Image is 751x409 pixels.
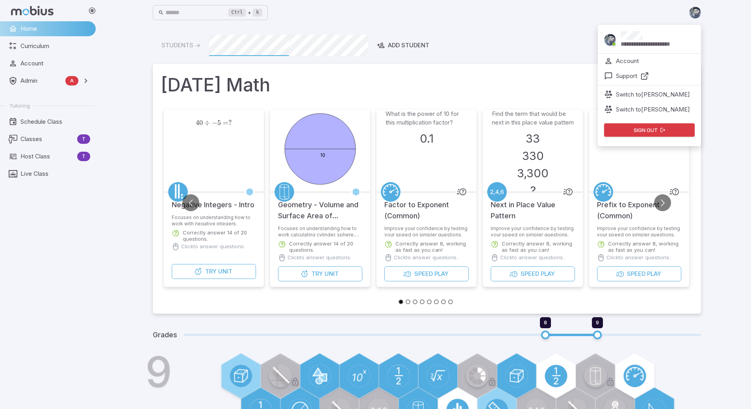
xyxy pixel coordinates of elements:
div: + [228,8,262,17]
span: Schedule Class [20,117,90,126]
p: Click to answer questions. [500,254,564,262]
p: Click to answer questions. [394,254,458,262]
span: A [65,77,78,85]
button: Go to slide 8 [448,299,453,304]
p: Switch to [PERSON_NAME] [616,90,690,99]
p: Account [616,57,639,65]
a: Geometry 3D [274,182,294,202]
span: 40 [196,119,203,127]
p: Focuses on understanding how to work with negative integers. [172,214,256,225]
button: Sign out [604,123,695,137]
button: TryUnit [172,264,256,279]
p: Improve your confidence by testing your speed on simpler questions. [597,225,681,236]
span: Tutoring [9,102,30,109]
span: Play [540,270,554,278]
text: 10 [320,152,325,158]
span: = [223,119,228,127]
p: Correctly answer 8, working as fast as you can! [395,240,469,253]
h5: Geometry - Volume and Surface Area of Complex 3D Shapes - Intro [278,191,362,221]
span: Speed [627,270,645,278]
p: Click to answer questions. [287,254,351,262]
span: Classes [20,135,74,143]
button: SpeedPlay [491,266,575,281]
h5: Next in Place Value Pattern [491,191,575,221]
span: Curriculum [20,42,90,50]
p: Focuses on understanding how to work calculating cylinder, sphere, cone, and pyramid volumes and ... [278,225,362,236]
a: Numbers [168,182,188,202]
button: Go to slide 4 [420,299,425,304]
p: Correctly answer 8, working as fast as you can! [502,240,575,253]
h5: Factor to Exponent (Common) [384,191,469,221]
span: 9 [596,319,599,325]
h5: Prefix to Exponent (Common) [597,191,681,221]
button: Go to slide 2 [406,299,410,304]
span: ÷ [204,119,210,127]
a: Speed/Distance/Time [381,182,401,202]
button: TryUnit [278,266,362,281]
button: Go to previous slide [182,194,199,211]
p: Correctly answer 14 of 20 questions. [183,229,256,242]
span: 8 [544,319,547,325]
button: Go to next slide [654,194,671,211]
kbd: k [253,9,262,17]
h5: Grades [153,329,177,340]
h3: 0.1 [419,130,433,147]
p: Find the term that would be next in this place value pattern [492,110,574,127]
h3: ? [530,182,536,199]
p: Switch to [PERSON_NAME] [616,105,690,114]
p: Click to answer questions. [606,254,670,262]
p: Improve your confidence by testing your speed on simpler questions. [491,225,575,236]
h5: Negative Integers - Intro [172,191,254,210]
h1: [DATE] Math [161,72,693,99]
kbd: Ctrl [228,9,246,17]
button: SpeedPlay [384,266,469,281]
span: Speed [520,270,539,278]
button: Go to slide 1 [399,299,403,304]
span: Live Class [20,169,90,178]
div: Add Student [377,41,429,50]
h3: 3,300 [517,165,549,182]
span: Play [434,270,448,278]
button: Go to slide 3 [413,299,417,304]
p: What is the power of 10 for this multiplication factor? [386,110,467,127]
span: Unit [218,267,232,276]
h3: 330 [522,147,543,165]
span: T [77,152,90,160]
img: andrew.jpg [604,34,616,46]
h3: milli [628,130,650,147]
span: Host Class [20,152,74,161]
a: Speed/Distance/Time [593,182,613,202]
span: − [211,119,217,127]
img: andrew.jpg [689,7,701,19]
span: 5 [217,119,221,127]
span: Try [205,267,216,276]
span: Home [20,24,90,33]
p: Improve your confidence by testing your speed on simpler questions. [384,225,469,236]
p: Correctly answer 8, working as fast as you can! [608,240,681,253]
a: Patterning [487,182,507,202]
button: Go to slide 7 [441,299,446,304]
span: Account [20,59,90,68]
span: Unit [324,270,338,278]
span: Try [311,270,323,278]
span: Speed [414,270,432,278]
p: Correctly answer 14 of 20 questions. [289,240,362,253]
span: T [77,135,90,143]
button: SpeedPlay [597,266,681,281]
button: Go to slide 5 [427,299,432,304]
span: Play [647,270,661,278]
button: Go to slide 6 [434,299,439,304]
h1: 9 [145,351,172,393]
p: Support [616,72,637,80]
h3: 33 [526,130,540,147]
span: Admin [20,76,62,85]
span: ? [228,119,232,127]
p: Click to answer questions. [181,243,245,251]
